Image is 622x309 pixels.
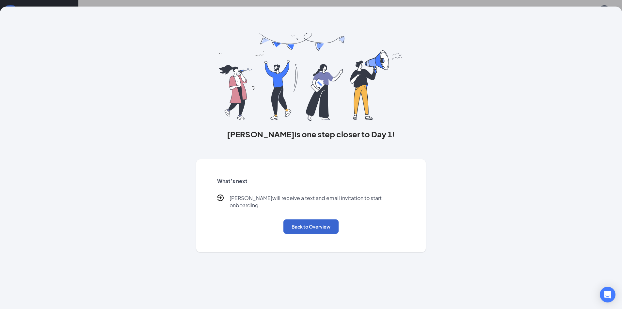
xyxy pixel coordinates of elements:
[600,287,615,302] div: Open Intercom Messenger
[283,219,339,234] button: Back to Overview
[217,178,405,185] h5: What’s next
[196,129,426,140] h3: [PERSON_NAME] is one step closer to Day 1!
[230,195,405,209] p: [PERSON_NAME] will receive a text and email invitation to start onboarding
[219,33,403,121] img: you are all set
